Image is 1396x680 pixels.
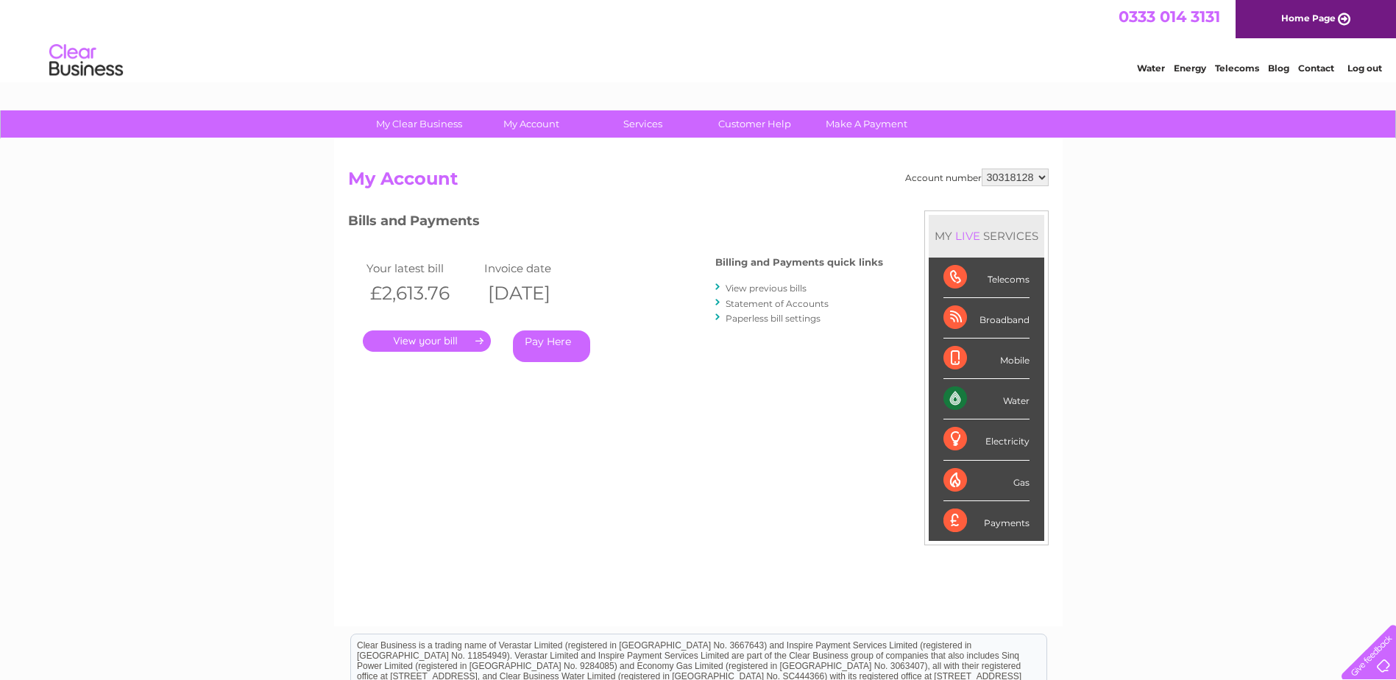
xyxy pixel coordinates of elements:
[1119,7,1220,26] a: 0333 014 3131
[726,313,821,324] a: Paperless bill settings
[1215,63,1259,74] a: Telecoms
[943,258,1030,298] div: Telecoms
[943,461,1030,501] div: Gas
[952,229,983,243] div: LIVE
[363,330,491,352] a: .
[1174,63,1206,74] a: Energy
[943,298,1030,339] div: Broadband
[694,110,815,138] a: Customer Help
[1137,63,1165,74] a: Water
[715,257,883,268] h4: Billing and Payments quick links
[943,379,1030,419] div: Water
[582,110,704,138] a: Services
[806,110,927,138] a: Make A Payment
[481,278,598,308] th: [DATE]
[1347,63,1382,74] a: Log out
[726,298,829,309] a: Statement of Accounts
[470,110,592,138] a: My Account
[351,8,1046,71] div: Clear Business is a trading name of Verastar Limited (registered in [GEOGRAPHIC_DATA] No. 3667643...
[358,110,480,138] a: My Clear Business
[363,258,481,278] td: Your latest bill
[513,330,590,362] a: Pay Here
[481,258,598,278] td: Invoice date
[348,210,883,236] h3: Bills and Payments
[363,278,481,308] th: £2,613.76
[348,169,1049,196] h2: My Account
[1268,63,1289,74] a: Blog
[929,215,1044,257] div: MY SERVICES
[943,339,1030,379] div: Mobile
[905,169,1049,186] div: Account number
[49,38,124,83] img: logo.png
[726,283,807,294] a: View previous bills
[1298,63,1334,74] a: Contact
[943,501,1030,541] div: Payments
[943,419,1030,460] div: Electricity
